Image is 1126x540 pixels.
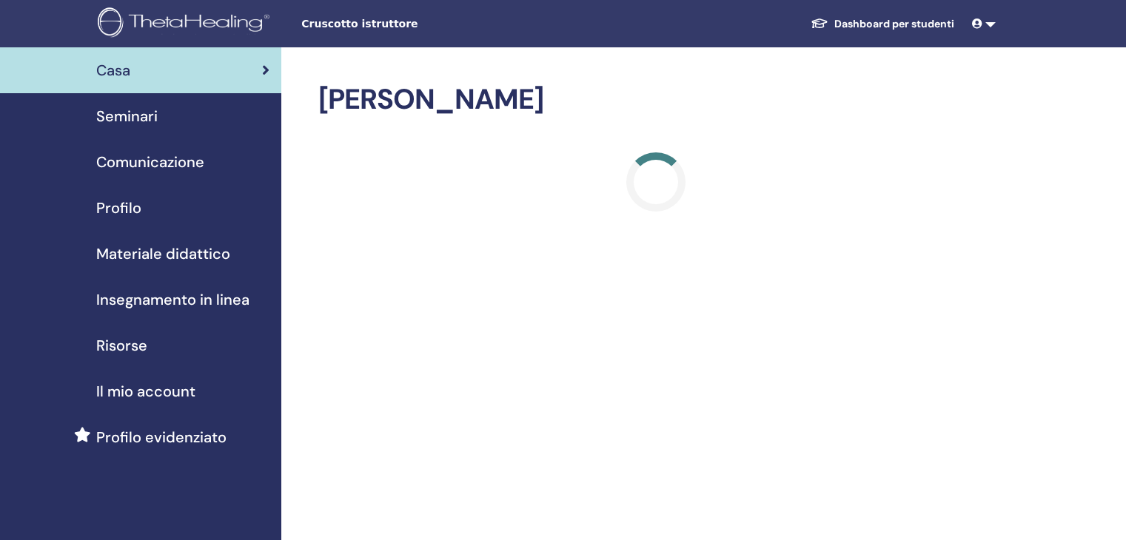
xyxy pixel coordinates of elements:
span: Cruscotto istruttore [301,16,523,32]
span: Insegnamento in linea [96,288,249,311]
h2: [PERSON_NAME] [318,83,993,117]
span: Seminari [96,105,158,127]
img: graduation-cap-white.svg [811,17,828,30]
span: Il mio account [96,380,195,402]
span: Profilo evidenziato [96,426,227,448]
span: Materiale didattico [96,243,230,265]
span: Risorse [96,334,147,357]
span: Profilo [96,197,141,219]
img: logo.png [98,7,275,41]
span: Comunicazione [96,151,204,173]
span: Casa [96,59,130,81]
a: Dashboard per studenti [799,10,966,38]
